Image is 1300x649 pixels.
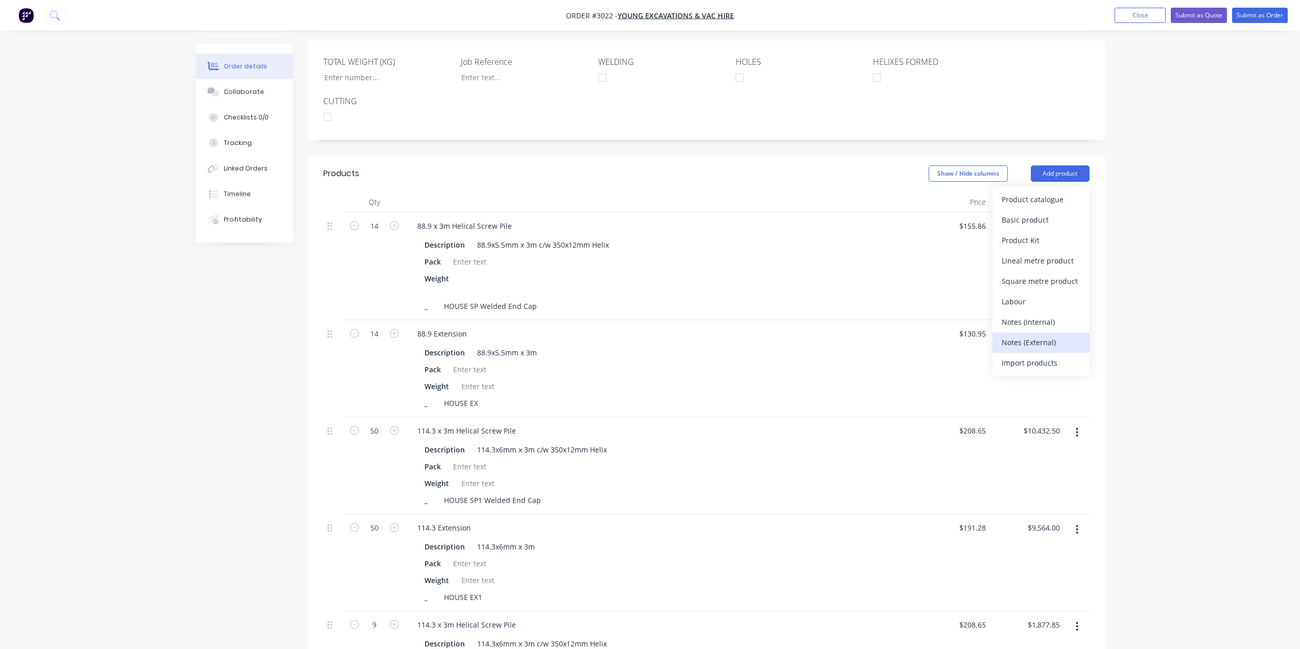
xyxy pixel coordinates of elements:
[224,87,264,97] div: Collaborate
[1002,192,1080,207] div: Product catalogue
[224,189,251,199] div: Timeline
[196,181,293,207] button: Timeline
[1002,274,1080,289] div: Square metre product
[992,332,1090,353] button: Notes (External)
[420,237,469,252] div: Description
[1002,212,1080,227] div: Basic product
[461,56,588,68] label: Job Reference
[409,617,524,632] div: 114.3 x 3m Helical Screw Pile
[316,70,451,85] input: Enter number...
[420,299,436,314] div: _
[992,189,1090,210] button: Product catalogue
[420,539,469,554] div: Description
[473,539,539,554] div: 114.3x6mm x 3m
[440,493,545,508] div: HOUSE SP1 Welded End Cap
[992,292,1090,312] button: Labour
[196,156,293,181] button: Linked Orders
[420,493,436,508] div: _
[196,130,293,156] button: Tracking
[420,345,469,360] div: Description
[420,362,445,377] div: Pack
[1002,315,1080,329] div: Notes (Internal)
[420,396,436,411] div: _
[1031,165,1090,182] button: Add product
[420,459,445,474] div: Pack
[420,476,453,491] div: Weight
[1171,8,1227,23] button: Submit as Quote
[420,254,445,269] div: Pack
[1002,294,1080,309] div: Labour
[1002,233,1080,248] div: Product Kit
[992,230,1090,251] button: Product Kit
[323,95,451,107] label: CUTTING
[409,219,520,233] div: 88.9 x 3m Helical Screw Pile
[598,56,726,68] label: WELDING
[916,192,990,212] div: Price
[420,442,469,457] div: Description
[473,237,613,252] div: 88.9x5.5mm x 3m c/w 350x12mm Helix
[196,54,293,79] button: Order details
[1115,8,1166,23] button: Close
[409,423,524,438] div: 114.3 x 3m Helical Screw Pile
[409,326,475,341] div: 88.9 Extension
[929,165,1008,182] button: Show / Hide columns
[420,573,453,588] div: Weight
[420,379,453,394] div: Weight
[992,210,1090,230] button: Basic product
[420,590,436,605] div: _
[18,8,34,23] img: Factory
[473,442,611,457] div: 114.3x6mm x 3m c/w 350x12mm Helix
[224,62,267,71] div: Order details
[873,56,1001,68] label: HELIXES FORMED
[409,520,479,535] div: 114.3 Extension
[990,192,1064,212] div: Total
[224,215,262,224] div: Profitability
[473,345,541,360] div: 88.9x5.5mm x 3m
[323,167,359,180] div: Products
[1002,335,1080,350] div: Notes (External)
[420,556,445,571] div: Pack
[1232,8,1288,23] button: Submit as Order
[196,105,293,130] button: Checklists 0/0
[224,113,269,122] div: Checklists 0/0
[992,312,1090,332] button: Notes (Internal)
[736,56,863,68] label: HOLES
[440,590,486,605] div: HOUSE EX1
[440,299,541,314] div: HOUSE SP Welded End Cap
[992,271,1090,292] button: Square metre product
[1002,355,1080,370] div: Import products
[992,251,1090,271] button: Lineal metre product
[344,192,405,212] div: Qty
[224,138,252,148] div: Tracking
[566,11,618,20] span: Order #3022 -
[224,164,268,173] div: Linked Orders
[420,271,453,286] div: Weight
[1002,253,1080,268] div: Lineal metre product
[992,353,1090,373] button: Import products
[196,79,293,105] button: Collaborate
[323,56,451,68] label: TOTAL WEIGHT (KG)
[440,396,482,411] div: HOUSE EX
[618,11,734,20] a: Young Excavations & Vac Hire
[196,207,293,232] button: Profitability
